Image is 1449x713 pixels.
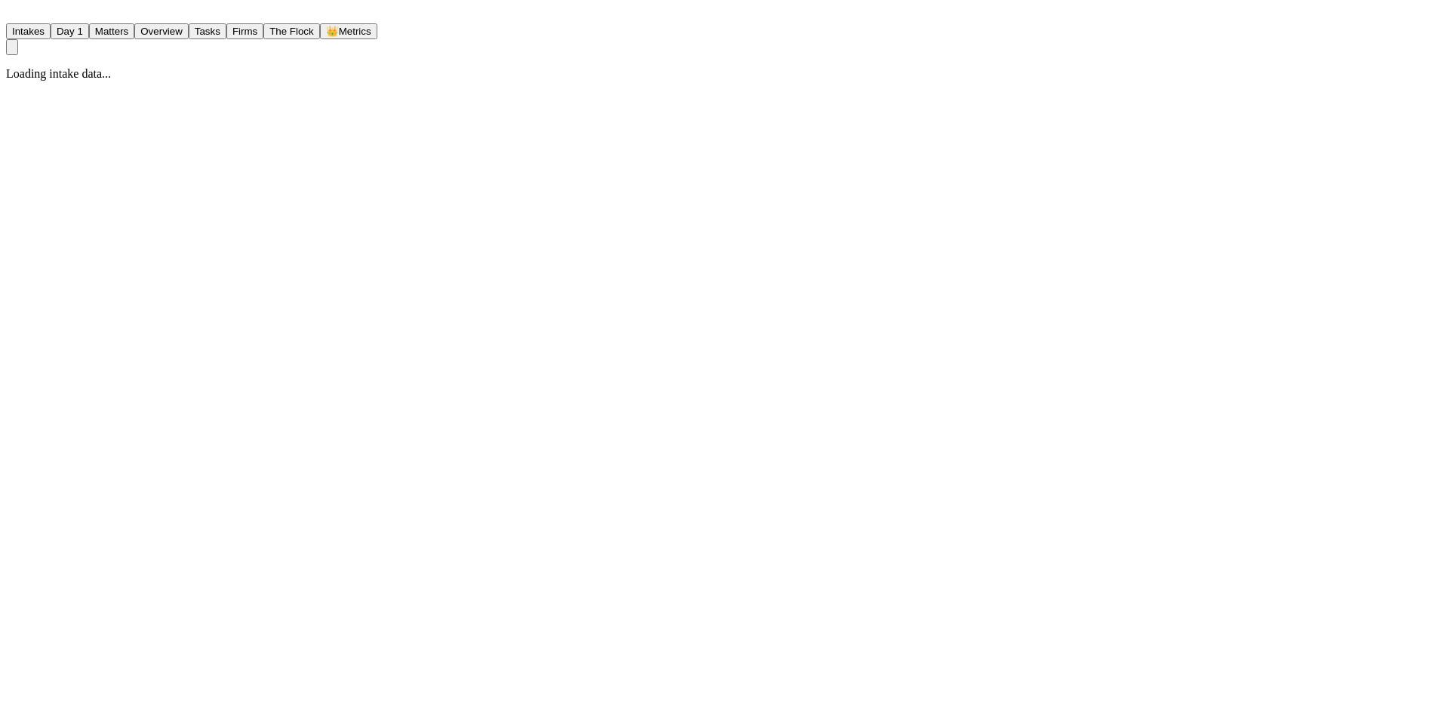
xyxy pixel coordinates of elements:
[226,24,263,37] a: Firms
[226,23,263,39] button: Firms
[320,23,377,39] button: crownMetrics
[6,23,51,39] button: Intakes
[263,23,320,39] button: The Flock
[6,6,24,20] img: Finch Logo
[134,23,189,39] button: Overview
[51,24,89,37] a: Day 1
[6,67,377,81] p: Loading intake data...
[134,24,189,37] a: Overview
[263,24,320,37] a: The Flock
[189,24,226,37] a: Tasks
[326,26,339,37] span: crown
[89,24,134,37] a: Matters
[6,10,24,23] a: Home
[89,23,134,39] button: Matters
[6,24,51,37] a: Intakes
[51,23,89,39] button: Day 1
[189,23,226,39] button: Tasks
[339,26,371,37] span: Metrics
[320,24,377,37] a: crownMetrics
